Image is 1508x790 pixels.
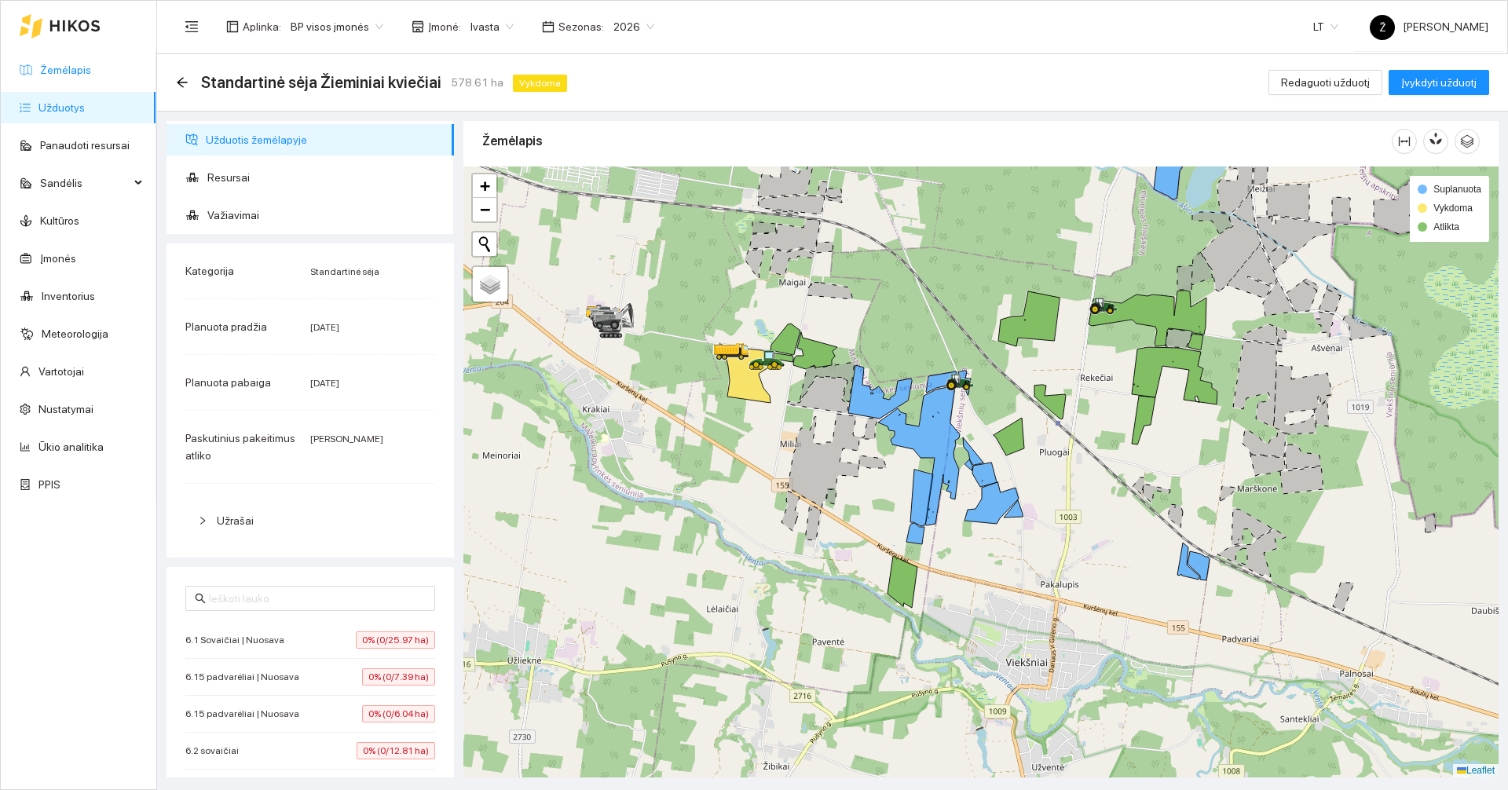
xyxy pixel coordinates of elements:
a: Įmonės [40,252,76,265]
span: Važiavimai [207,199,441,231]
a: Žemėlapis [40,64,91,76]
span: 2026 [613,15,654,38]
span: 6.15 padvarėliai | Nuosava [185,706,307,722]
span: Ž [1379,15,1386,40]
span: Resursai [207,162,441,193]
span: 578.61 ha [451,74,503,91]
span: Paskutinius pakeitimus atliko [185,432,295,462]
span: [DATE] [310,322,339,333]
span: Kategorija [185,265,234,277]
span: Vykdoma [513,75,567,92]
span: Redaguoti užduotį [1281,74,1370,91]
span: arrow-left [176,76,188,89]
div: Atgal [176,76,188,90]
button: column-width [1392,129,1417,154]
span: Standartinė sėja [310,266,379,277]
input: Ieškoti lauko [209,590,426,607]
a: Kultūros [40,214,79,227]
span: Sezonas : [558,18,604,35]
span: Užrašai [217,514,254,527]
a: Vartotojai [38,365,84,378]
span: Atlikta [1433,221,1459,232]
span: Suplanuota [1433,184,1481,195]
span: Vykdoma [1433,203,1473,214]
span: search [195,593,206,604]
span: Standartinė sėja Žieminiai kviečiai [201,70,441,95]
span: Planuota pabaiga [185,376,271,389]
span: + [480,176,490,196]
div: Žemėlapis [482,119,1392,163]
span: Aplinka : [243,18,281,35]
a: Zoom out [473,198,496,221]
a: Leaflet [1457,765,1495,776]
span: Įmonė : [428,18,461,35]
button: Initiate a new search [473,232,496,256]
a: Inventorius [42,290,95,302]
button: Įvykdyti užduotį [1389,70,1489,95]
span: 0% (0/7.39 ha) [362,668,435,686]
button: Redaguoti užduotį [1268,70,1382,95]
span: calendar [542,20,555,33]
span: 6.15 padvarėliai | Nuosava [185,669,307,685]
span: [PERSON_NAME] [1370,20,1488,33]
a: Meteorologija [42,327,108,340]
a: Ūkio analitika [38,441,104,453]
a: Užduotys [38,101,85,114]
span: column-width [1393,135,1416,148]
span: Užduotis žemėlapyje [206,124,441,155]
span: layout [226,20,239,33]
span: menu-fold [185,20,199,34]
span: Įvykdyti užduotį [1401,74,1477,91]
div: Užrašai [185,503,435,539]
span: [PERSON_NAME] [310,433,383,444]
span: right [198,516,207,525]
a: Zoom in [473,174,496,198]
span: − [480,199,490,219]
span: Sandėlis [40,167,130,199]
button: menu-fold [176,11,207,42]
span: Planuota pradžia [185,320,267,333]
span: 6.1 Sovaičiai | Nuosava [185,632,292,648]
span: LT [1313,15,1338,38]
span: Ivasta [470,15,514,38]
a: Panaudoti resursai [40,139,130,152]
a: Nustatymai [38,403,93,415]
a: Redaguoti užduotį [1268,76,1382,89]
span: 0% (0/25.97 ha) [356,631,435,649]
span: BP visos įmonės [291,15,383,38]
span: 0% (0/6.04 ha) [362,705,435,722]
span: 0% (0/12.81 ha) [357,742,435,759]
span: 6.2 sovaičiai [185,743,247,759]
span: shop [412,20,424,33]
a: PPIS [38,478,60,491]
a: Layers [473,267,507,302]
span: [DATE] [310,378,339,389]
